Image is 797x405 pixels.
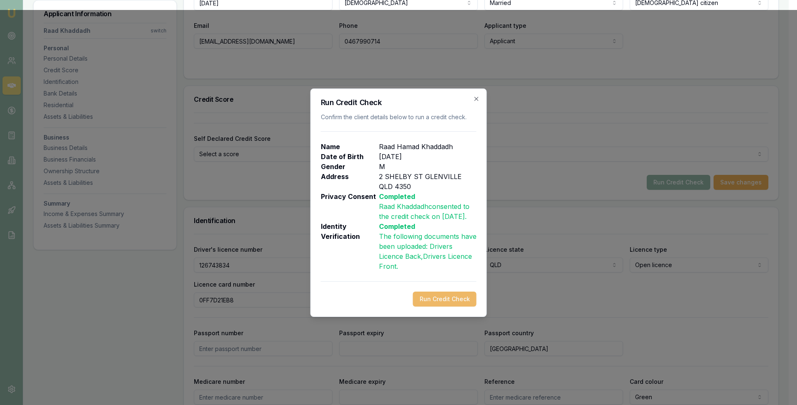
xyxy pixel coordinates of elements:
[379,252,472,270] span: , Drivers Licence Front
[321,99,477,106] h2: Run Credit Check
[413,292,477,307] button: Run Credit Check
[379,191,477,201] p: Completed
[321,221,379,271] p: Identity Verification
[379,142,453,152] p: Raad Hamad Khaddadh
[379,221,477,231] p: Completed
[379,172,477,191] p: 2 SHELBY ST GLENVILLE QLD 4350
[379,201,477,221] p: Raad Khaddadh consented to the credit check on [DATE] .
[321,172,379,191] p: Address
[379,162,385,172] p: M
[321,113,477,121] p: Confirm the client details below to run a credit check.
[321,191,379,221] p: Privacy Consent
[321,142,379,152] p: Name
[321,152,379,162] p: Date of Birth
[379,231,477,271] p: The following documents have been uploaded: .
[379,152,402,162] p: [DATE]
[321,162,379,172] p: Gender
